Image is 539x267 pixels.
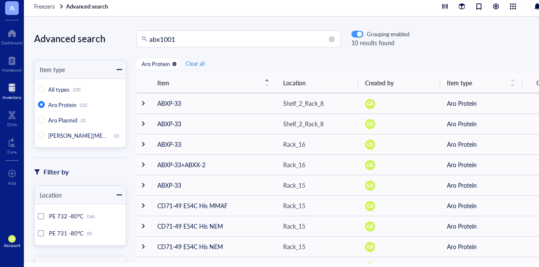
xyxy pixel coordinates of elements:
td: Aro Protein [440,93,522,113]
span: GB [367,100,374,107]
div: DNA [7,122,17,127]
div: Location [35,190,62,200]
div: Shelf_2_Rack_8 [283,99,324,108]
div: Add [8,180,16,186]
span: All types [48,85,70,93]
td: CD71-49 E54C His NEM [151,236,276,257]
div: Item type [35,65,65,74]
span: GB [367,161,374,168]
td: ABXP-33 [151,113,276,134]
a: Advanced search [66,3,110,10]
button: Clear all [184,58,206,69]
th: Location [276,73,358,93]
span: GB [10,237,14,241]
div: Dashboard [1,40,23,45]
span: GB [367,141,374,148]
span: Aro Protein [48,101,76,109]
span: Aro Plasmid [48,116,77,124]
div: Rack_16 [283,139,305,149]
td: Aro Protein [440,195,522,216]
span: Freezers [34,2,55,10]
span: PE 731 -80°C [49,229,84,237]
div: (5) [87,231,92,236]
td: CD71-49 E54C His NEM [151,216,276,236]
th: Created by [358,73,440,93]
div: Aro Protein [142,60,170,68]
div: (25) [73,87,81,92]
span: [PERSON_NAME][MEDICAL_DATA] [48,131,138,139]
th: Item type [440,73,522,93]
td: ABXP-33 [151,134,276,154]
a: Notebook [2,54,22,73]
span: Item [157,78,259,87]
div: Account [4,243,20,248]
div: Shelf_2_Rack_8 [283,119,324,128]
div: 10 results found [351,38,409,47]
a: Freezers [34,3,64,10]
span: GB [367,120,374,128]
td: Aro Protein [440,175,522,195]
a: Core [7,136,17,154]
div: Rack_15 [283,180,305,190]
td: CD71-49 E54C His MMAF [151,195,276,216]
td: Aro Protein [440,154,522,175]
span: Item type [447,78,505,87]
span: Clear all [185,60,205,67]
td: Aro Protein [440,216,522,236]
th: Item [151,73,276,93]
div: (21) [80,102,87,107]
span: GB [367,243,374,250]
span: GB [367,182,374,189]
td: Aro Protein [440,134,522,154]
div: Inventory [3,95,21,100]
div: Rack_15 [283,221,305,231]
div: Rack_15 [283,201,305,210]
div: (2) [114,133,119,138]
td: ABXP-33 [151,175,276,195]
td: Aro Protein [440,113,522,134]
td: ABXP-33+ABXX-2 [151,154,276,175]
span: GB [367,202,374,209]
span: GB [367,223,374,230]
div: Core [7,149,17,154]
td: ABXP-33 [151,93,276,113]
div: Advanced search [34,30,126,46]
div: Grouping enabled [367,30,409,38]
td: Aro Protein [440,236,522,257]
span: PE 732 -80°C [49,212,84,220]
div: Rack_16 [283,160,305,169]
span: A [10,3,14,13]
a: Dashboard [1,26,23,45]
a: Inventory [3,81,21,100]
a: DNA [7,108,17,127]
div: (16) [87,214,95,219]
div: (2) [81,118,86,123]
div: Rack_15 [283,242,305,251]
div: Notebook [2,67,22,73]
div: Filter by [43,166,69,177]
